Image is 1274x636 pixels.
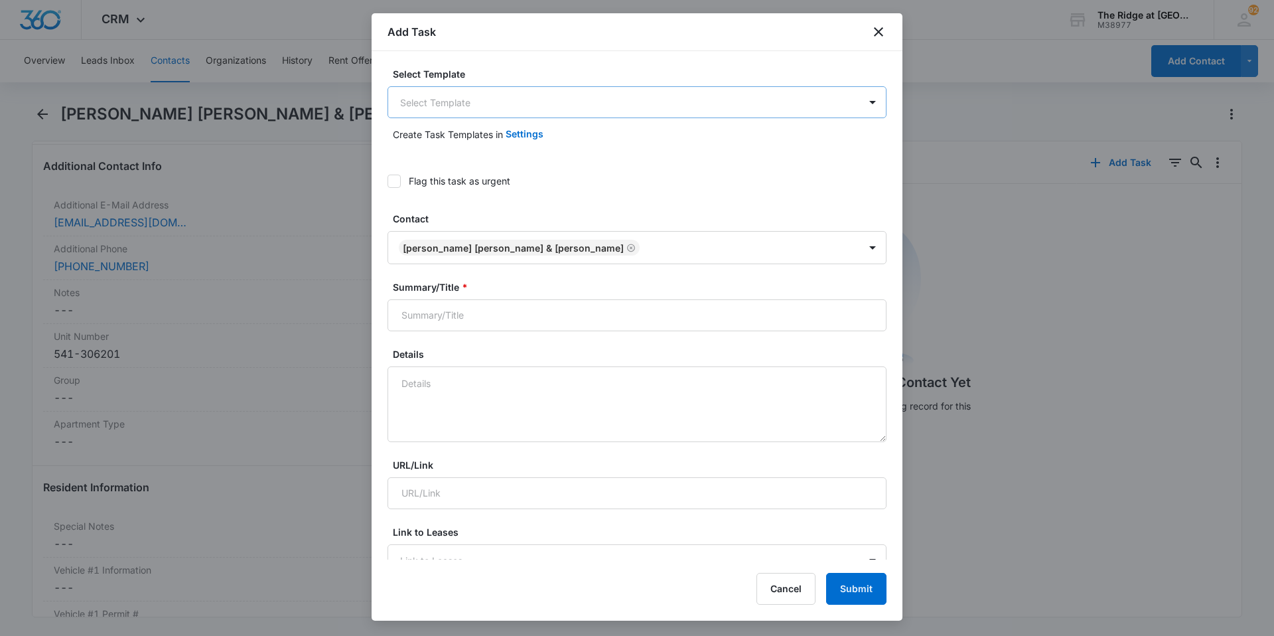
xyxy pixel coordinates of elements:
[388,24,436,40] h1: Add Task
[393,127,503,141] p: Create Task Templates in
[393,212,892,226] label: Contact
[506,118,543,150] button: Settings
[756,573,815,605] button: Cancel
[388,299,886,331] input: Summary/Title
[624,243,636,252] div: Remove Haley Nicole Autrey & Isaac Adamson
[388,477,886,509] input: URL/Link
[409,174,510,188] div: Flag this task as urgent
[393,525,892,539] label: Link to Leases
[393,347,892,361] label: Details
[826,573,886,605] button: Submit
[871,24,886,40] button: close
[403,242,624,254] div: [PERSON_NAME] [PERSON_NAME] & [PERSON_NAME]
[393,458,892,472] label: URL/Link
[393,280,892,294] label: Summary/Title
[393,67,892,81] label: Select Template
